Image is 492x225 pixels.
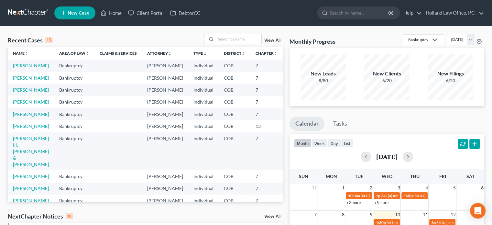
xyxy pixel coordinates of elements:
[283,108,314,120] td: 25-10740
[327,117,353,131] a: Tasks
[283,170,314,182] td: 25-15815
[360,193,457,198] span: 341(a) meeting for [PERSON_NAME] & [PERSON_NAME]
[250,60,283,72] td: 7
[94,47,142,60] th: Claims & Services
[301,77,346,84] div: 8/80
[188,195,219,207] td: Individual
[341,184,345,192] span: 1
[25,52,28,56] i: unfold_more
[386,220,449,225] span: 341(a) meeting for [PERSON_NAME]
[13,123,49,129] a: [PERSON_NAME]
[54,60,94,72] td: Bankruptcy
[193,51,207,56] a: Typeunfold_more
[125,7,167,19] a: Client Portal
[142,108,188,120] td: [PERSON_NAME]
[54,108,94,120] td: Bankruptcy
[188,120,219,132] td: Individual
[364,77,410,84] div: 6/20
[301,70,346,77] div: New Leads
[219,120,250,132] td: COB
[13,136,49,167] a: [PERSON_NAME] III, [PERSON_NAME] & [PERSON_NAME]
[250,84,283,96] td: 7
[283,195,314,207] td: 25-12931
[188,96,219,108] td: Individual
[264,38,280,43] a: View All
[410,174,419,179] span: Thu
[376,153,398,160] h2: [DATE]
[13,111,49,117] a: [PERSON_NAME]
[142,183,188,195] td: [PERSON_NAME]
[283,183,314,195] td: 25-11181
[250,72,283,84] td: 7
[313,211,317,219] span: 7
[85,52,89,56] i: unfold_more
[422,7,484,19] a: Holland Law Office, P.C.
[364,70,410,77] div: New Clients
[188,108,219,120] td: Individual
[274,52,278,56] i: unfold_more
[54,72,94,84] td: Bankruptcy
[250,96,283,108] td: 7
[422,211,428,219] span: 11
[13,198,49,203] a: [PERSON_NAME]
[250,132,283,170] td: 7
[341,211,345,219] span: 8
[330,7,389,19] input: Search by name...
[54,195,94,207] td: Bankruptcy
[203,52,207,56] i: unfold_more
[54,84,94,96] td: Bankruptcy
[219,60,250,72] td: COB
[355,174,363,179] span: Tue
[219,72,250,84] td: COB
[188,84,219,96] td: Individual
[142,170,188,182] td: [PERSON_NAME]
[397,184,400,192] span: 3
[54,170,94,182] td: Bankruptcy
[394,211,400,219] span: 10
[59,51,89,56] a: Area of Lawunfold_more
[224,51,245,56] a: Districtunfold_more
[381,174,392,179] span: Wed
[8,36,53,44] div: Recent Cases
[8,212,73,220] div: NextChapter Notices
[369,184,373,192] span: 2
[219,84,250,96] td: COB
[250,170,283,182] td: 7
[403,193,413,198] span: 1:30p
[376,220,386,225] span: 1:30p
[219,183,250,195] td: COB
[414,193,476,198] span: 341(a) meeting for [PERSON_NAME]
[250,183,283,195] td: 7
[13,87,49,93] a: [PERSON_NAME]
[13,63,49,68] a: [PERSON_NAME]
[452,184,456,192] span: 5
[188,72,219,84] td: Individual
[219,108,250,120] td: COB
[428,70,473,77] div: New Filings
[311,184,317,192] span: 31
[283,132,314,170] td: 24-17151
[283,96,314,108] td: 25-15068
[13,99,49,105] a: [PERSON_NAME]
[142,132,188,170] td: [PERSON_NAME]
[142,120,188,132] td: [PERSON_NAME]
[381,193,477,198] span: 341(a) meeting for [PERSON_NAME] & [PERSON_NAME]
[250,120,283,132] td: 13
[325,174,337,179] span: Mon
[97,7,125,19] a: Home
[470,203,486,219] div: Open Intercom Messenger
[142,84,188,96] td: [PERSON_NAME]
[188,60,219,72] td: Individual
[290,38,335,45] h3: Monthly Progress
[374,200,388,205] a: +3 more
[142,195,188,207] td: [PERSON_NAME]
[450,211,456,219] span: 12
[428,77,473,84] div: 6/20
[188,170,219,182] td: Individual
[219,195,250,207] td: COB
[142,60,188,72] td: [PERSON_NAME]
[167,7,203,19] a: DebtorCC
[54,183,94,195] td: Bankruptcy
[408,37,428,42] div: Bankruptcy
[45,37,53,43] div: 15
